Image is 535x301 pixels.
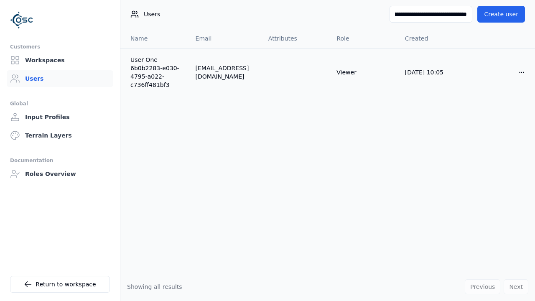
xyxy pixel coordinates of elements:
[189,28,262,48] th: Email
[120,28,189,48] th: Name
[10,8,33,32] img: Logo
[144,10,160,18] span: Users
[7,166,113,182] a: Roles Overview
[262,28,330,48] th: Attributes
[10,42,110,52] div: Customers
[330,28,398,48] th: Role
[7,109,113,125] a: Input Profiles
[7,127,113,144] a: Terrain Layers
[477,6,525,23] button: Create user
[130,56,182,89] a: User One 6b0b2283-e030-4795-a022-c736ff481bf3
[10,99,110,109] div: Global
[7,70,113,87] a: Users
[405,68,460,77] div: [DATE] 10:05
[196,64,255,81] div: [EMAIL_ADDRESS][DOMAIN_NAME]
[398,28,467,48] th: Created
[127,283,182,290] span: Showing all results
[10,276,110,293] a: Return to workspace
[7,52,113,69] a: Workspaces
[10,156,110,166] div: Documentation
[336,68,392,77] div: Viewer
